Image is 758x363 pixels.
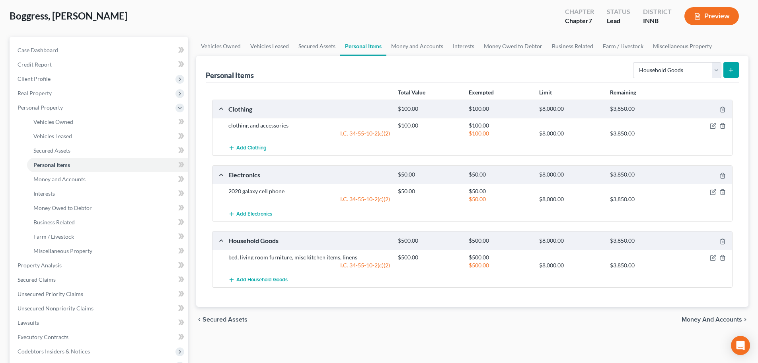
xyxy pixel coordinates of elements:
[206,71,254,80] div: Personal Items
[535,171,606,179] div: $8,000.00
[643,7,672,16] div: District
[27,172,188,186] a: Money and Accounts
[11,330,188,344] a: Executory Contracts
[535,195,606,203] div: $8,000.00
[228,141,267,155] button: Add Clothing
[33,204,92,211] span: Money Owed to Debtor
[224,171,394,179] div: Electronics
[535,261,606,269] div: $8,000.00
[648,37,717,56] a: Miscellaneous Property
[224,130,394,137] div: I.C. 34-55-10-2(c)(2)
[588,17,592,24] span: 7
[33,190,55,197] span: Interests
[196,316,247,323] button: chevron_left Secured Assets
[18,305,94,312] span: Unsecured Nonpriority Claims
[18,104,63,111] span: Personal Property
[224,195,394,203] div: I.C. 34-55-10-2(c)(2)
[236,145,267,151] span: Add Clothing
[340,37,386,56] a: Personal Items
[394,105,464,113] div: $100.00
[398,89,425,96] strong: Total Value
[11,301,188,316] a: Unsecured Nonpriority Claims
[606,195,676,203] div: $3,850.00
[27,115,188,129] a: Vehicles Owned
[33,118,73,125] span: Vehicles Owned
[394,187,464,195] div: $50.00
[33,161,70,168] span: Personal Items
[33,219,75,226] span: Business Related
[535,237,606,245] div: $8,000.00
[535,130,606,137] div: $8,000.00
[606,237,676,245] div: $3,850.00
[535,105,606,113] div: $8,000.00
[11,57,188,72] a: Credit Report
[465,171,535,179] div: $50.00
[33,147,70,154] span: Secured Assets
[606,171,676,179] div: $3,850.00
[18,262,62,269] span: Property Analysis
[203,316,247,323] span: Secured Assets
[731,336,750,355] div: Open Intercom Messenger
[11,316,188,330] a: Lawsuits
[224,261,394,269] div: I.C. 34-55-10-2(c)(2)
[246,37,294,56] a: Vehicles Leased
[18,47,58,53] span: Case Dashboard
[598,37,648,56] a: Farm / Livestock
[394,171,464,179] div: $50.00
[11,258,188,273] a: Property Analysis
[386,37,448,56] a: Money and Accounts
[547,37,598,56] a: Business Related
[236,277,288,283] span: Add Household Goods
[196,316,203,323] i: chevron_left
[539,89,552,96] strong: Limit
[33,247,92,254] span: Miscellaneous Property
[224,253,394,261] div: bed, living room furniture, misc kitchen items, linens
[10,10,127,22] span: Boggress, [PERSON_NAME]
[682,316,742,323] span: Money and Accounts
[18,276,56,283] span: Secured Claims
[33,133,72,139] span: Vehicles Leased
[394,253,464,261] div: $500.00
[465,105,535,113] div: $100.00
[294,37,340,56] a: Secured Assets
[742,316,748,323] i: chevron_right
[465,237,535,245] div: $500.00
[682,316,748,323] button: Money and Accounts chevron_right
[606,261,676,269] div: $3,850.00
[27,143,188,158] a: Secured Assets
[448,37,479,56] a: Interests
[643,16,672,26] div: INNB
[27,186,188,201] a: Interests
[469,89,494,96] strong: Exempted
[27,244,188,258] a: Miscellaneous Property
[18,334,68,340] span: Executory Contracts
[224,236,394,245] div: Household Goods
[27,129,188,143] a: Vehicles Leased
[27,215,188,230] a: Business Related
[27,158,188,172] a: Personal Items
[479,37,547,56] a: Money Owed to Debtor
[610,89,636,96] strong: Remaining
[18,319,39,326] span: Lawsuits
[224,187,394,195] div: 2020 galaxy cell phone
[236,211,272,217] span: Add Electronics
[224,122,394,130] div: clothing and accessories
[465,187,535,195] div: $50.00
[565,7,594,16] div: Chapter
[565,16,594,26] div: Chapter
[18,348,90,355] span: Codebtors Insiders & Notices
[11,273,188,287] a: Secured Claims
[465,261,535,269] div: $500.00
[607,7,630,16] div: Status
[465,130,535,137] div: $100.00
[18,90,52,96] span: Real Property
[18,290,83,297] span: Unsecured Priority Claims
[33,176,86,182] span: Money and Accounts
[228,273,288,287] button: Add Household Goods
[27,230,188,244] a: Farm / Livestock
[196,37,246,56] a: Vehicles Owned
[606,105,676,113] div: $3,850.00
[607,16,630,26] div: Lead
[394,122,464,130] div: $100.00
[27,201,188,215] a: Money Owed to Debtor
